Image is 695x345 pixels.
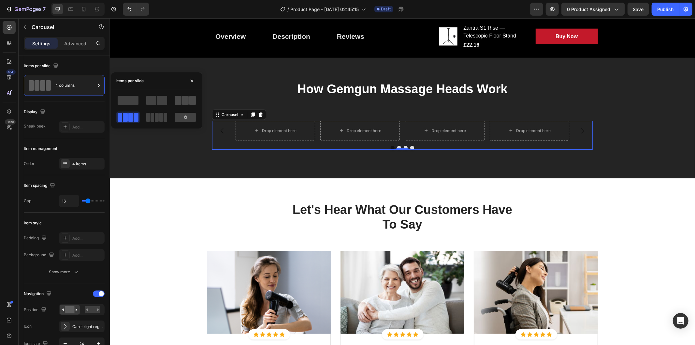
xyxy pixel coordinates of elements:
div: Carousel [110,94,130,99]
div: Beta [5,119,16,125]
button: Carousel Back Arrow [103,103,122,122]
div: Show more [49,269,80,275]
p: Carousel [32,23,87,31]
div: Item management [24,146,57,152]
div: Buy Now [446,14,468,22]
span: Product Page - [DATE] 02:45:15 [290,6,359,13]
div: £22.16 [353,22,370,31]
div: Items per slide [116,78,144,84]
p: How Gemgun Massage Heads Work [6,64,580,79]
div: Drop element here [152,110,187,115]
span: Save [633,7,644,12]
span: 0 product assigned [567,6,610,13]
div: Drop element here [406,110,441,115]
div: Add... [72,124,103,130]
div: Drop element here [322,110,356,115]
div: Gap [24,198,31,204]
span: / [287,6,289,13]
p: Advanced [64,40,86,47]
button: Publish [652,3,679,16]
iframe: Design area [110,18,695,345]
div: Sneak peek [24,123,46,129]
img: Alt Image [97,233,221,316]
div: 450 [6,69,16,75]
div: 4 columns [55,78,95,93]
div: Add... [72,235,103,241]
button: Save [628,3,649,16]
button: Dot [300,127,304,131]
div: Icon [24,323,32,329]
div: Publish [657,6,673,13]
button: Buy Now [426,10,488,26]
p: Let's Hear What Our Customers Have To Say [179,184,406,214]
button: Dot [294,127,298,131]
input: Auto [59,195,79,207]
div: Caret right regular [72,324,103,330]
button: 0 product assigned [561,3,625,16]
img: Alt Image [231,233,355,316]
p: 7 [43,5,46,13]
div: Position [24,306,48,314]
button: Carousel Next Arrow [464,103,482,122]
div: Background [24,251,55,260]
div: Padding [24,234,48,243]
button: 7 [3,3,49,16]
div: Undo/Redo [123,3,149,16]
button: Dot [287,127,291,131]
div: Item spacing [24,181,56,190]
div: Add... [72,252,103,258]
div: 4 items [72,161,103,167]
div: Open Intercom Messenger [673,313,688,329]
div: Order [24,161,35,167]
div: Drop element here [237,110,271,115]
p: Settings [32,40,51,47]
button: Dot [281,127,285,131]
span: Draft [381,6,391,12]
div: Display [24,108,47,116]
div: Item style [24,220,42,226]
div: Navigation [24,290,53,298]
div: Items per slide [24,62,60,70]
img: Alt Image [364,233,488,316]
button: Show more [24,266,105,278]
